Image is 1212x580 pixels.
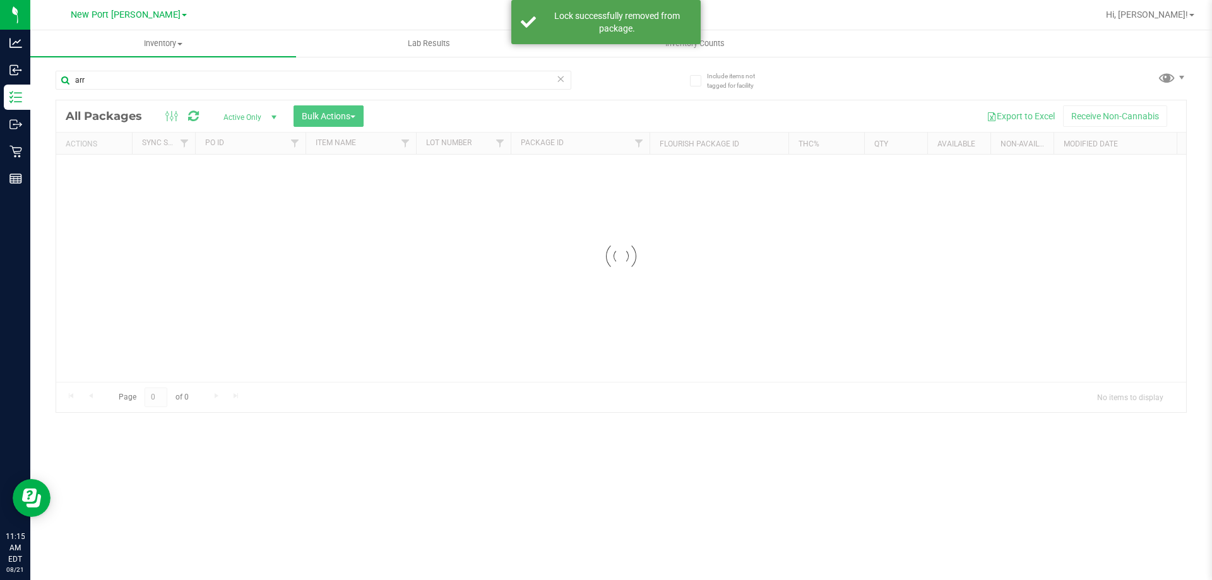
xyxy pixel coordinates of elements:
[56,71,571,90] input: Search Package ID, Item Name, SKU, Lot or Part Number...
[543,9,691,35] div: Lock successfully removed from package.
[6,565,25,574] p: 08/21
[296,30,562,57] a: Lab Results
[9,118,22,131] inline-svg: Outbound
[13,479,50,517] iframe: Resource center
[707,71,770,90] span: Include items not tagged for facility
[1106,9,1188,20] span: Hi, [PERSON_NAME]!
[391,38,467,49] span: Lab Results
[30,38,296,49] span: Inventory
[9,64,22,76] inline-svg: Inbound
[6,531,25,565] p: 11:15 AM EDT
[9,172,22,185] inline-svg: Reports
[30,30,296,57] a: Inventory
[9,37,22,49] inline-svg: Analytics
[9,91,22,104] inline-svg: Inventory
[556,71,565,87] span: Clear
[71,9,181,20] span: New Port [PERSON_NAME]
[9,145,22,158] inline-svg: Retail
